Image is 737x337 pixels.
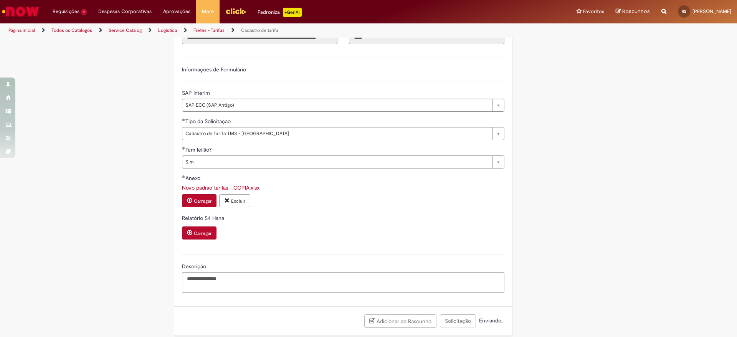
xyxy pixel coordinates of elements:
[682,9,686,14] span: RS
[81,9,87,15] span: 1
[241,27,278,33] a: Cadastro de tarifa
[158,27,177,33] a: Logistica
[182,215,226,221] span: Relatório S4 Hana
[185,156,489,168] span: Sim
[185,99,489,111] span: SAP ECC (SAP Antigo)
[478,317,504,324] span: Enviando...
[182,184,259,191] a: Download de Novo padrao tarifas - COPIA.xlsx
[182,175,185,178] span: Obrigatório Preenchido
[194,230,212,236] small: Carregar
[182,147,185,150] span: Obrigatório Preenchido
[219,194,250,207] button: Excluir anexo Novo padrao tarifas - COPIA.xlsx
[182,194,216,207] button: Carregar anexo de Anexo Required
[51,27,92,33] a: Todos os Catálogos
[8,27,35,33] a: Página inicial
[53,8,79,15] span: Requisições
[185,127,489,140] span: Cadastro de Tarifa TMS - [GEOGRAPHIC_DATA]
[231,198,245,204] small: Excluir
[692,8,731,15] span: [PERSON_NAME]
[182,263,208,270] span: Descrição
[622,8,650,15] span: Rascunhos
[349,31,504,44] input: Código da Unidade
[182,66,246,73] label: Informações de Formulário
[182,118,185,121] span: Obrigatório Preenchido
[185,118,232,125] span: Tipo da Solicitação
[185,146,213,153] span: Tem leilão?
[202,8,214,15] span: More
[283,8,302,17] p: +GenAi
[182,226,216,240] button: Carregar anexo de Relatório S4 Hana
[182,89,212,96] span: SAP Interim
[258,8,302,17] div: Padroniza
[98,8,152,15] span: Despesas Corporativas
[1,4,40,19] img: ServiceNow
[185,175,202,182] span: Anexo
[109,27,142,33] a: Service Catalog
[6,23,486,38] ul: Trilhas de página
[616,8,650,15] a: Rascunhos
[182,31,337,44] input: Título
[225,5,246,17] img: click_logo_yellow_360x200.png
[193,27,225,33] a: Fretes - Tarifas
[194,198,212,204] small: Carregar
[163,8,190,15] span: Aprovações
[583,8,604,15] span: Favoritos
[182,272,504,293] textarea: Descrição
